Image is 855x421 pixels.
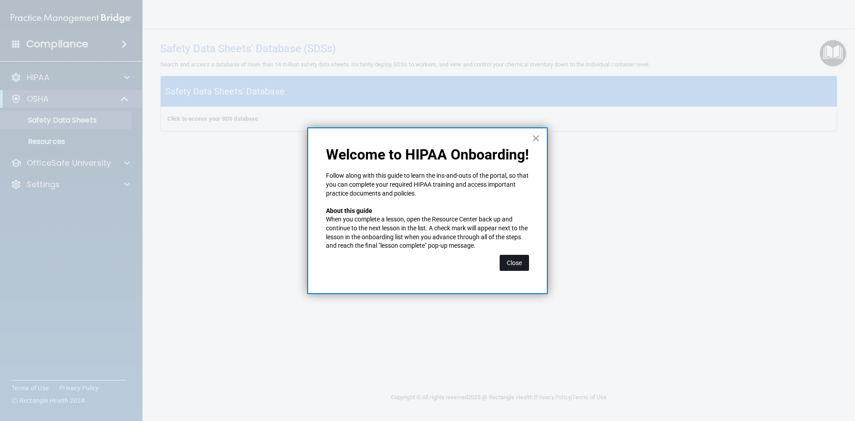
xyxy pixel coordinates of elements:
button: Close [532,131,540,145]
strong: About this guide [326,207,372,214]
p: Follow along with this guide to learn the ins-and-outs of the portal, so that you can complete yo... [326,172,529,198]
iframe: Drift Widget Chat Controller [701,358,844,393]
button: Close [500,255,529,271]
p: Welcome to HIPAA Onboarding! [326,146,529,163]
p: When you complete a lesson, open the Resource Center back up and continue to the next lesson in t... [326,215,529,250]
